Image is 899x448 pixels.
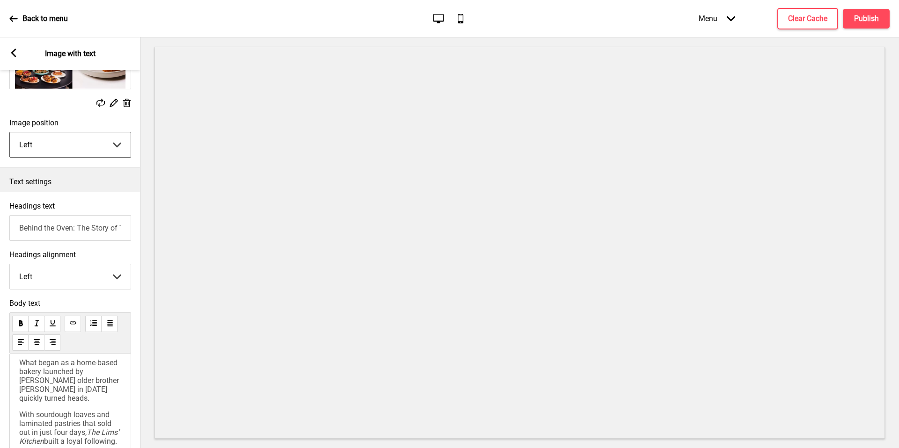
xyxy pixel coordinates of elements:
p: Back to menu [22,14,68,24]
p: Text settings [9,177,131,187]
button: link [65,316,81,332]
button: italic [28,316,44,332]
button: alignRight [44,334,60,351]
button: alignLeft [12,334,29,351]
span: What began as a home-based bakery launched by [PERSON_NAME] older brother [PERSON_NAME] in [DATE]... [19,358,121,403]
span: The Lims’ Kitchen [19,428,121,446]
button: underline [44,316,60,332]
h4: Clear Cache [788,14,827,24]
span: built a loyal following. [44,437,117,446]
button: bold [12,316,29,332]
button: alignCenter [28,334,44,351]
label: Image position [9,118,131,127]
button: Publish [843,9,890,29]
div: Menu [689,5,744,32]
span: With sourdough loaves and laminated pastries that sold out in just four days, [19,410,113,437]
label: Headings text [9,202,55,210]
p: Image with text [45,49,96,59]
button: Clear Cache [777,8,838,29]
label: Headings alignment [9,250,131,259]
span: Body text [9,299,131,308]
button: unorderedList [101,316,118,332]
a: Back to menu [9,6,68,31]
h4: Publish [854,14,879,24]
button: orderedList [85,316,102,332]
